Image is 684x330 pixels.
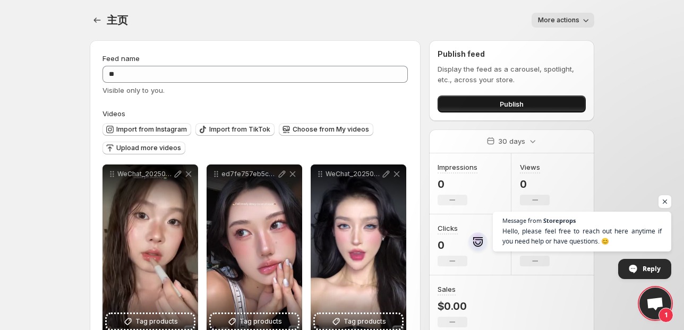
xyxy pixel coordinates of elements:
p: Display the feed as a carousel, spotlight, etc., across your store. [438,64,586,85]
span: Videos [102,109,125,118]
span: 主页 [107,14,128,27]
span: Visible only to you. [102,86,165,94]
p: 0 [438,178,477,190]
h3: Impressions [438,162,477,172]
h3: Clicks [438,223,458,233]
div: Open chat [639,288,671,319]
p: 30 days [498,136,525,146]
h2: Publish feed [438,49,586,59]
p: ed7fe757eb5cbddc25c540630133782a [221,170,277,178]
p: WeChat_20250908145022 [117,170,173,178]
span: Tag products [240,316,282,327]
p: 0 [438,239,467,251]
h3: Sales [438,284,456,294]
span: Hello, please feel free to reach out here anytime if you need help or have questions. 😊 [502,226,662,246]
button: Settings [90,13,105,28]
span: 1 [659,308,673,323]
button: More actions [532,13,594,28]
button: Choose from My videos [279,123,373,136]
span: More actions [538,16,579,24]
span: Reply [643,259,661,278]
h3: Views [520,162,540,172]
p: WeChat_20250905102211 [326,170,381,178]
p: 0 [520,178,550,190]
span: Upload more videos [116,144,181,152]
span: Tag products [344,316,386,327]
button: Tag products [107,314,194,329]
span: Feed name [102,54,140,63]
p: $0.00 [438,300,467,312]
button: Upload more videos [102,142,185,154]
button: Tag products [315,314,402,329]
span: Storeprops [543,218,576,223]
span: Choose from My videos [293,125,369,134]
button: Tag products [211,314,298,329]
button: Import from Instagram [102,123,191,136]
span: Import from TikTok [209,125,270,134]
span: Message from [502,218,542,223]
button: Import from TikTok [195,123,275,136]
button: Publish [438,95,586,112]
span: Publish [500,99,524,109]
span: Tag products [135,316,178,327]
span: Import from Instagram [116,125,187,134]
